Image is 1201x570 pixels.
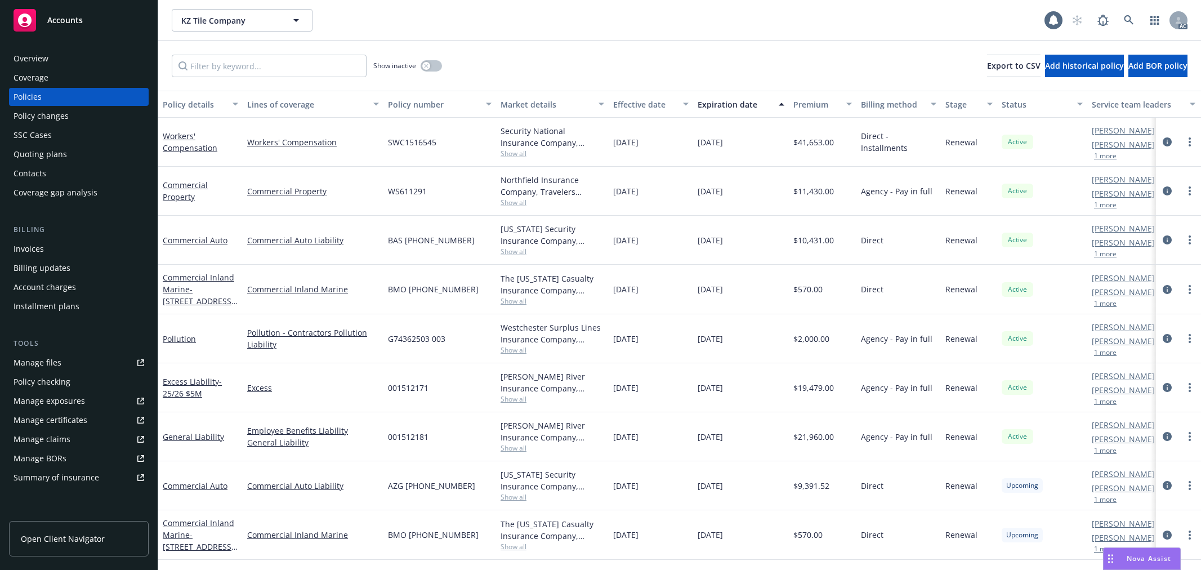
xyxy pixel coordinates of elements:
span: Renewal [945,431,977,443]
a: more [1183,381,1196,394]
a: Switch app [1144,9,1166,32]
span: [DATE] [698,529,723,541]
a: Start snowing [1066,9,1088,32]
span: Agency - Pay in full [861,382,932,394]
span: Add historical policy [1045,60,1124,71]
a: Commercial Auto [163,235,227,246]
span: G74362503 003 [388,333,445,345]
a: Commercial Auto Liability [247,480,379,492]
a: [PERSON_NAME] [1092,222,1155,234]
button: 1 more [1094,349,1117,356]
div: Status [1002,99,1070,110]
span: Show all [501,198,604,207]
a: Commercial Property [163,180,208,202]
a: [PERSON_NAME] [1092,139,1155,150]
span: Agency - Pay in full [861,185,932,197]
span: $9,391.52 [793,480,829,492]
span: Direct [861,234,883,246]
button: Stage [941,91,997,118]
span: $21,960.00 [793,431,834,443]
span: [DATE] [698,382,723,394]
a: Pollution - Contractors Pollution Liability [247,327,379,350]
span: Upcoming [1006,480,1038,491]
a: [PERSON_NAME] [1092,384,1155,396]
button: Add historical policy [1045,55,1124,77]
span: [DATE] [698,333,723,345]
span: Renewal [945,480,977,492]
div: Stage [945,99,980,110]
a: Workers' Compensation [247,136,379,148]
span: 001512171 [388,382,428,394]
span: [DATE] [698,480,723,492]
span: Active [1006,333,1029,344]
span: SWC1516545 [388,136,436,148]
button: 1 more [1094,546,1117,553]
span: Open Client Navigator [21,533,105,545]
div: Policies [14,88,42,106]
span: Show all [501,542,604,551]
a: Excess Liability [163,376,222,399]
div: Tools [9,338,149,349]
button: 1 more [1094,496,1117,503]
div: Northfield Insurance Company, Travelers Insurance, RT Specialty Insurance Services, LLC (RSG Spec... [501,174,604,198]
span: Show all [501,345,604,355]
div: Analytics hub [9,509,149,520]
span: Show all [501,394,604,404]
span: BMO [PHONE_NUMBER] [388,283,479,295]
div: Invoices [14,240,44,258]
div: Summary of insurance [14,469,99,487]
div: Premium [793,99,840,110]
span: [DATE] [698,283,723,295]
span: Direct - Installments [861,130,936,154]
span: Renewal [945,382,977,394]
span: [DATE] [613,283,639,295]
span: Active [1006,382,1029,393]
span: AZG [PHONE_NUMBER] [388,480,475,492]
a: circleInformation [1160,332,1174,345]
a: Policy checking [9,373,149,391]
span: Active [1006,431,1029,442]
span: [DATE] [698,136,723,148]
a: [PERSON_NAME] [1092,188,1155,199]
a: General Liability [247,437,379,448]
span: [DATE] [613,185,639,197]
a: circleInformation [1160,479,1174,492]
div: Lines of coverage [247,99,367,110]
a: Overview [9,50,149,68]
a: Manage files [9,354,149,372]
span: BAS [PHONE_NUMBER] [388,234,475,246]
a: [PERSON_NAME] [1092,370,1155,382]
a: Policies [9,88,149,106]
a: Search [1118,9,1140,32]
a: Contacts [9,164,149,182]
button: Export to CSV [987,55,1041,77]
a: Commercial Auto Liability [247,234,379,246]
div: Policy details [163,99,226,110]
a: Commercial Property [247,185,379,197]
a: circleInformation [1160,430,1174,443]
a: circleInformation [1160,528,1174,542]
a: more [1183,184,1196,198]
button: KZ Tile Company [172,9,312,32]
button: 1 more [1094,153,1117,159]
span: Show all [501,296,604,306]
div: Contacts [14,164,46,182]
span: $11,430.00 [793,185,834,197]
span: [DATE] [613,234,639,246]
div: Expiration date [698,99,772,110]
button: Service team leaders [1087,91,1200,118]
a: Commercial Inland Marine [247,283,379,295]
a: Coverage [9,69,149,87]
div: SSC Cases [14,126,52,144]
a: [PERSON_NAME] [1092,433,1155,445]
button: 1 more [1094,447,1117,454]
a: Commercial Inland Marine [163,518,234,564]
button: 1 more [1094,300,1117,307]
a: Pollution [163,333,196,344]
span: Active [1006,186,1029,196]
span: Renewal [945,529,977,541]
a: Installment plans [9,297,149,315]
a: circleInformation [1160,184,1174,198]
a: Coverage gap analysis [9,184,149,202]
span: Show all [501,247,604,256]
